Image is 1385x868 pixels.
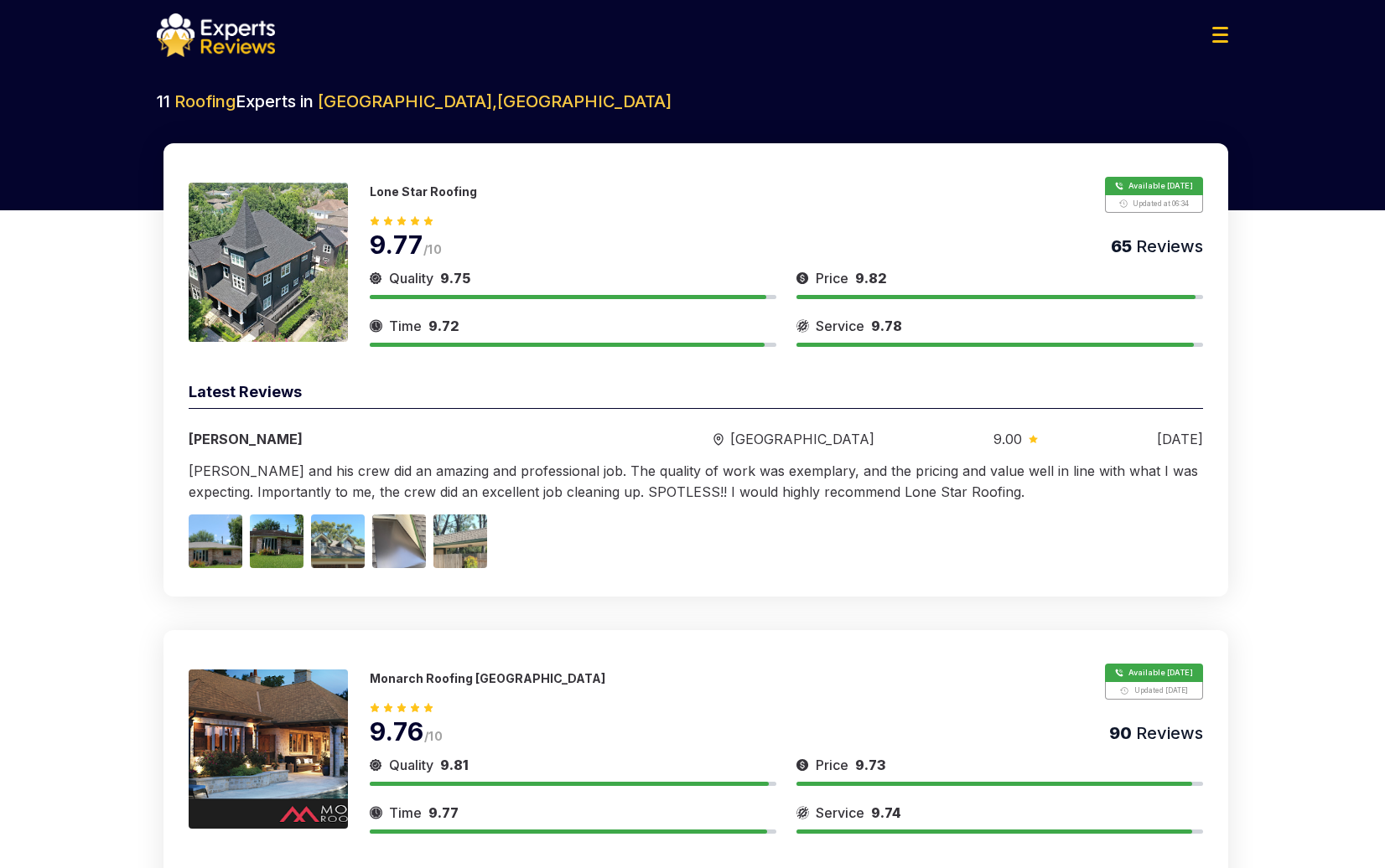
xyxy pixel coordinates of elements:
[1132,236,1203,256] span: Reviews
[1109,723,1132,743] span: 90
[389,803,422,823] span: Time
[370,716,424,747] span: 9.76
[370,268,382,288] img: slider icon
[993,429,1022,449] span: 9.00
[189,380,1203,409] div: Latest Reviews
[871,318,902,334] span: 9.78
[855,757,885,773] span: 9.73
[318,91,672,111] span: [GEOGRAPHIC_DATA] , [GEOGRAPHIC_DATA]
[1029,435,1038,443] img: slider icon
[440,757,469,773] span: 9.81
[440,270,470,287] span: 9.75
[816,755,848,775] span: Price
[189,462,1198,500] span: [PERSON_NAME] and his crew did an amazing and professional job. The quality of work was exemplary...
[157,13,275,57] img: logo
[370,671,605,685] p: Monarch Roofing [GEOGRAPHIC_DATA]
[389,755,433,775] span: Quality
[250,514,303,568] img: Image 2
[1132,723,1203,743] span: Reviews
[796,268,809,288] img: slider icon
[311,514,365,568] img: Image 3
[370,184,477,199] p: Lone Star Roofing
[713,433,724,446] img: slider icon
[796,316,809,336] img: slider icon
[428,318,459,334] span: 9.72
[370,316,382,336] img: slider icon
[424,729,443,743] span: /10
[189,669,348,829] img: 175498233955972.png
[796,755,809,775] img: slider icon
[157,90,1228,113] h2: 11 Experts in
[816,803,864,823] span: Service
[189,183,348,342] img: 175466279898754.jpeg
[433,514,487,568] img: Image 5
[855,270,887,287] span: 9.82
[389,316,422,336] span: Time
[370,755,382,775] img: slider icon
[189,514,242,568] img: Image 1
[1111,236,1132,256] span: 65
[370,803,382,823] img: slider icon
[428,804,459,821] span: 9.77
[189,429,594,449] div: [PERSON_NAME]
[370,230,423,260] span: 9.77
[796,803,809,823] img: slider icon
[816,316,864,336] span: Service
[1157,429,1203,449] div: [DATE]
[871,804,901,821] span: 9.74
[730,429,874,449] span: [GEOGRAPHIC_DATA]
[1315,798,1385,868] iframe: OpenWidget widget
[1212,27,1228,43] img: Menu Icon
[372,514,426,568] img: Image 4
[816,268,848,288] span: Price
[423,242,442,256] span: /10
[174,91,236,111] span: Roofing
[389,268,433,288] span: Quality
